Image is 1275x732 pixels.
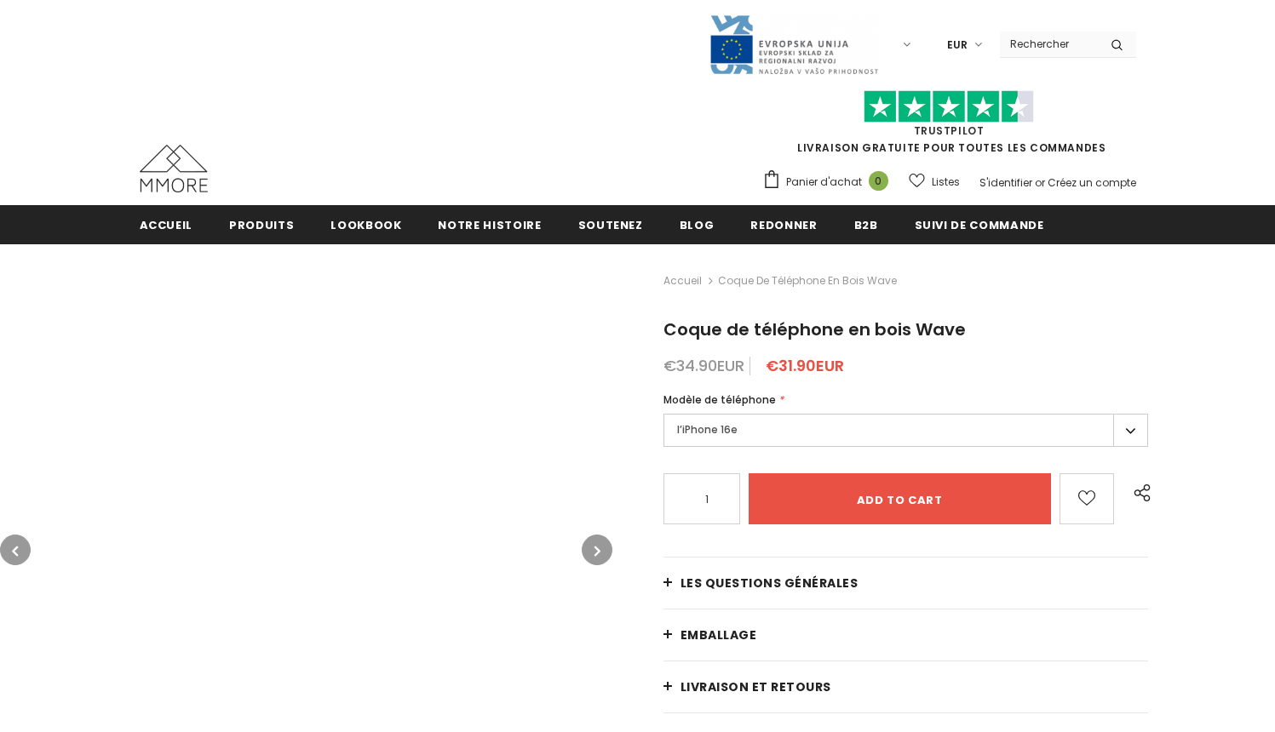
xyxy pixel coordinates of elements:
span: Produits [229,217,294,233]
a: Les questions générales [663,558,1149,609]
a: Panier d'achat 0 [762,169,897,195]
span: Accueil [140,217,193,233]
span: B2B [854,217,878,233]
img: Cas MMORE [140,145,208,192]
a: Accueil [663,271,702,291]
span: LIVRAISON GRATUITE POUR TOUTES LES COMMANDES [762,98,1136,155]
span: soutenez [578,217,643,233]
img: Faites confiance aux étoiles pilotes [864,90,1034,123]
a: Suivi de commande [915,205,1044,243]
a: Javni Razpis [709,37,879,51]
a: Accueil [140,205,193,243]
a: EMBALLAGE [663,609,1149,661]
a: Lookbook [330,205,401,243]
span: EUR [947,37,968,54]
span: Notre histoire [438,217,541,233]
span: €34.90EUR [663,355,744,376]
span: Lookbook [330,217,401,233]
span: Panier d'achat [786,174,862,191]
a: Listes [909,167,960,197]
a: Créez un compte [1048,175,1136,190]
label: l’iPhone 16e [663,414,1149,447]
input: Search Site [1000,31,1098,56]
a: Notre histoire [438,205,541,243]
span: €31.90EUR [766,355,844,376]
a: Produits [229,205,294,243]
span: Livraison et retours [681,678,831,695]
span: or [1035,175,1045,190]
span: Modèle de téléphone [663,392,776,407]
span: Coque de téléphone en bois Wave [718,271,897,291]
span: Redonner [750,217,817,233]
a: Blog [680,205,715,243]
img: Javni Razpis [709,14,879,76]
a: Redonner [750,205,817,243]
span: Coque de téléphone en bois Wave [663,317,966,341]
input: Add to cart [749,473,1051,524]
a: Livraison et retours [663,661,1149,712]
span: Les questions générales [681,575,859,592]
a: B2B [854,205,878,243]
span: Blog [680,217,715,233]
span: 0 [869,171,888,191]
span: Suivi de commande [915,217,1044,233]
a: TrustPilot [914,123,985,138]
span: Listes [932,174,960,191]
a: S'identifier [979,175,1032,190]
a: soutenez [578,205,643,243]
span: EMBALLAGE [681,626,757,643]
